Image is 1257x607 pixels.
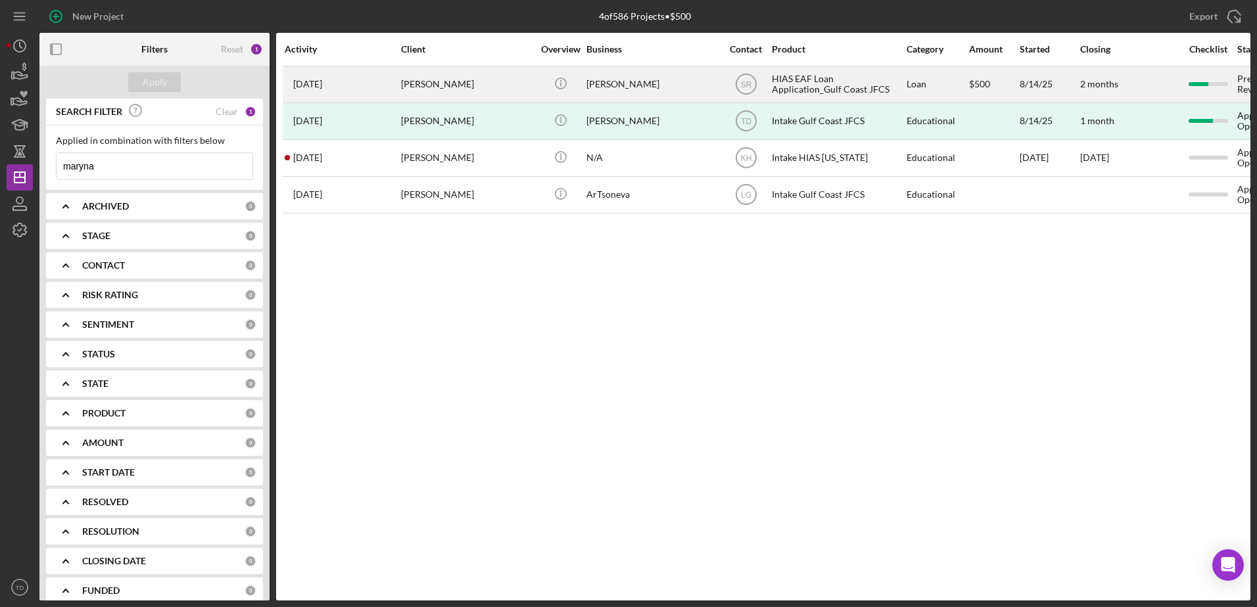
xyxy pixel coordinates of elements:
[1080,152,1109,163] time: [DATE]
[1020,141,1079,175] div: [DATE]
[772,44,903,55] div: Product
[245,555,256,567] div: 0
[1080,78,1118,89] time: 2 months
[221,44,243,55] div: Reset
[1180,44,1236,55] div: Checklist
[82,408,126,418] b: PRODUCT
[82,497,128,507] b: RESOLVED
[245,319,256,330] div: 0
[1020,44,1079,55] div: Started
[1020,104,1079,139] div: 8/14/25
[772,141,903,175] div: Intake HIAS [US_STATE]
[599,11,691,22] div: 4 of 586 Projects • $500
[741,117,751,126] text: TD
[245,496,256,508] div: 0
[82,467,135,478] b: START DATE
[586,44,718,55] div: Business
[740,154,751,163] text: KH
[586,141,718,175] div: N/A
[82,585,120,596] b: FUNDED
[82,201,129,212] b: ARCHIVED
[82,378,108,389] b: STATE
[969,67,1018,102] div: $500
[245,230,256,242] div: 0
[245,259,256,271] div: 0
[245,407,256,419] div: 0
[245,289,256,301] div: 0
[772,67,903,102] div: HIAS EAF Loan Application_Gulf Coast JFCS
[401,177,533,212] div: [PERSON_NAME]
[293,116,322,126] time: 2025-08-15 23:38
[586,177,718,212] div: ArTsoneva
[245,378,256,390] div: 0
[245,200,256,212] div: 0
[16,584,24,591] text: TD
[82,319,134,330] b: SENTIMENT
[39,3,137,30] button: New Project
[245,526,256,537] div: 0
[245,466,256,478] div: 0
[907,177,968,212] div: Educational
[82,438,124,448] b: AMOUNT
[245,585,256,596] div: 0
[401,104,533,139] div: [PERSON_NAME]
[82,260,125,271] b: CONTACT
[216,106,238,117] div: Clear
[72,3,124,30] div: New Project
[293,152,322,163] time: 2023-07-14 16:48
[1080,115,1114,126] time: 1 month
[245,437,256,449] div: 0
[740,191,751,200] text: LG
[907,44,968,55] div: Category
[586,67,718,102] div: [PERSON_NAME]
[536,44,585,55] div: Overview
[740,80,751,89] text: SR
[586,104,718,139] div: [PERSON_NAME]
[1020,67,1079,102] div: 8/14/25
[1080,44,1179,55] div: Closing
[401,141,533,175] div: [PERSON_NAME]
[969,44,1018,55] div: Amount
[245,106,256,118] div: 1
[772,104,903,139] div: Intake Gulf Coast JFCS
[401,67,533,102] div: [PERSON_NAME]
[293,189,322,200] time: 2023-05-19 19:25
[907,67,968,102] div: Loan
[245,348,256,360] div: 0
[721,44,771,55] div: Contact
[401,44,533,55] div: Client
[293,79,322,89] time: 2025-08-19 00:40
[141,44,168,55] b: Filters
[82,556,146,566] b: CLOSING DATE
[250,43,263,56] div: 1
[82,349,115,359] b: STATUS
[82,290,138,300] b: RISK RATING
[7,574,33,600] button: TD
[1212,549,1244,581] div: Open Intercom Messenger
[56,106,122,117] b: SEARCH FILTER
[907,141,968,175] div: Educational
[82,526,139,537] b: RESOLUTION
[772,177,903,212] div: Intake Gulf Coast JFCS
[128,72,181,92] button: Apply
[285,44,400,55] div: Activity
[1189,3,1218,30] div: Export
[56,135,253,146] div: Applied in combination with filters below
[1176,3,1250,30] button: Export
[143,72,167,92] div: Apply
[82,231,110,241] b: STAGE
[907,104,968,139] div: Educational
